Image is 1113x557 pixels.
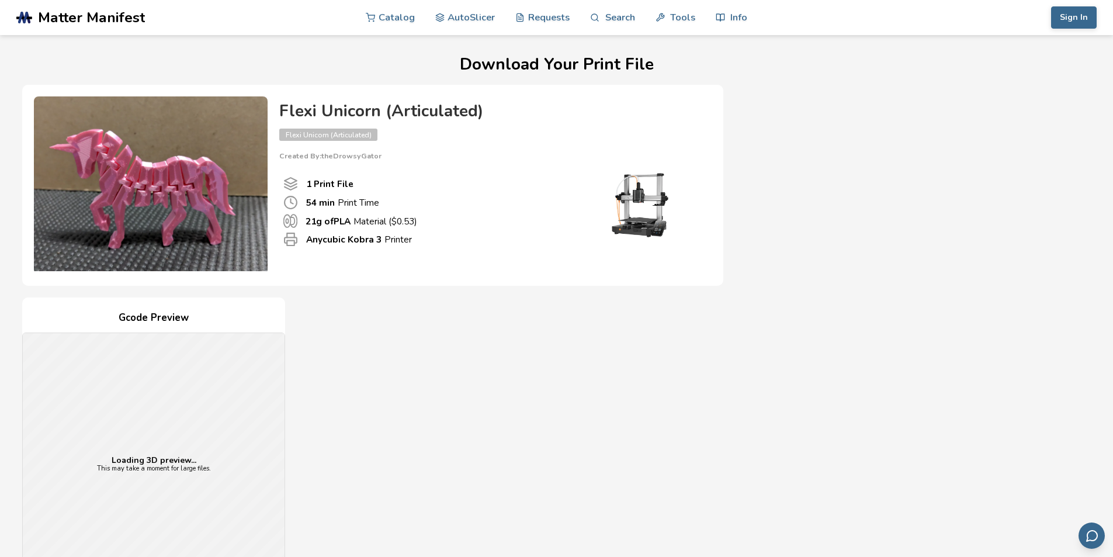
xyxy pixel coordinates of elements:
p: Print Time [306,196,379,209]
h1: Download Your Print File [22,56,1091,74]
p: Created By: theDrowsyGator [279,152,700,160]
h4: Flexi Unicorn (Articulated) [279,102,700,120]
button: Send feedback via email [1079,523,1105,549]
button: Sign In [1051,6,1097,29]
b: 1 Print File [306,178,353,190]
span: Print Time [283,195,298,210]
p: Printer [306,233,412,245]
p: Material ($ 0.53 ) [306,215,417,227]
span: Number Of Print files [283,177,298,191]
b: Anycubic Kobra 3 [306,233,382,245]
b: 21 g of PLA [306,215,351,227]
img: Printer [583,160,700,248]
span: Matter Manifest [38,9,145,26]
p: This may take a moment for large files. [97,465,211,473]
h4: Gcode Preview [22,309,285,327]
span: Material Used [283,214,297,228]
span: Flexi Unicorn (Articulated) [279,129,377,141]
p: Loading 3D preview... [97,456,211,465]
span: Printer [283,232,298,247]
b: 54 min [306,196,335,209]
img: Product [34,96,268,272]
